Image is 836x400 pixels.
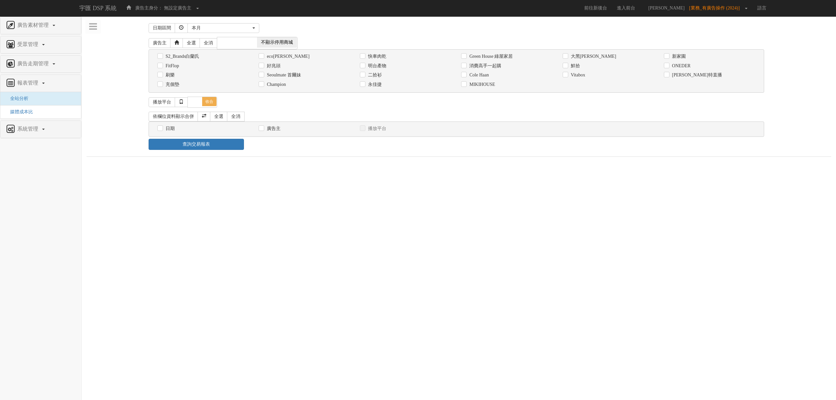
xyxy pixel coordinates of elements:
[569,53,616,60] label: 大黑[PERSON_NAME]
[5,96,28,101] a: 全站分析
[468,72,489,78] label: Cole Haan
[164,125,175,132] label: 日期
[5,20,76,31] a: 廣告素材管理
[366,81,382,88] label: 永佳捷
[149,139,244,150] a: 查詢交易報表
[670,53,686,60] label: 新家園
[227,112,245,121] a: 全消
[257,37,297,48] span: 不顯示停用商城
[16,80,41,86] span: 報表管理
[164,81,179,88] label: 充個墊
[468,81,495,88] label: MIKIHOUSE
[164,63,179,69] label: FitFlop
[366,53,386,60] label: 快車肉乾
[366,63,386,69] label: 明台產物
[468,63,501,69] label: 消費高手一起購
[569,63,580,69] label: 鮮拾
[569,72,585,78] label: Vitabox
[265,53,310,60] label: eco[PERSON_NAME]
[200,38,217,48] a: 全消
[366,125,386,132] label: 播放平台
[265,63,281,69] label: 好兆頭
[5,40,76,50] a: 受眾管理
[183,38,200,48] a: 全選
[16,126,41,132] span: 系統管理
[164,72,175,78] label: 刷樂
[202,97,217,106] span: 收合
[16,22,52,28] span: 廣告素材管理
[5,59,76,69] a: 廣告走期管理
[670,63,691,69] label: ONEDER
[5,109,33,114] a: 媒體成本比
[265,125,281,132] label: 廣告主
[5,78,76,88] a: 報表管理
[210,112,228,121] a: 全選
[670,72,722,78] label: [PERSON_NAME]特直播
[366,72,382,78] label: 二拾衫
[135,6,163,10] span: 廣告主身分：
[192,25,251,31] div: 本月
[265,81,286,88] label: Champion
[5,124,76,135] a: 系統管理
[16,41,41,47] span: 受眾管理
[164,53,199,60] label: S2_Brands白蘭氏
[689,6,743,10] span: [業務_有廣告操作 (2024)]
[164,6,191,10] span: 無設定廣告主
[645,6,688,10] span: [PERSON_NAME]
[468,53,513,60] label: Green House 綠屋家居
[265,72,301,78] label: Seoulmate 首爾妹
[16,61,52,66] span: 廣告走期管理
[187,23,259,33] button: 本月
